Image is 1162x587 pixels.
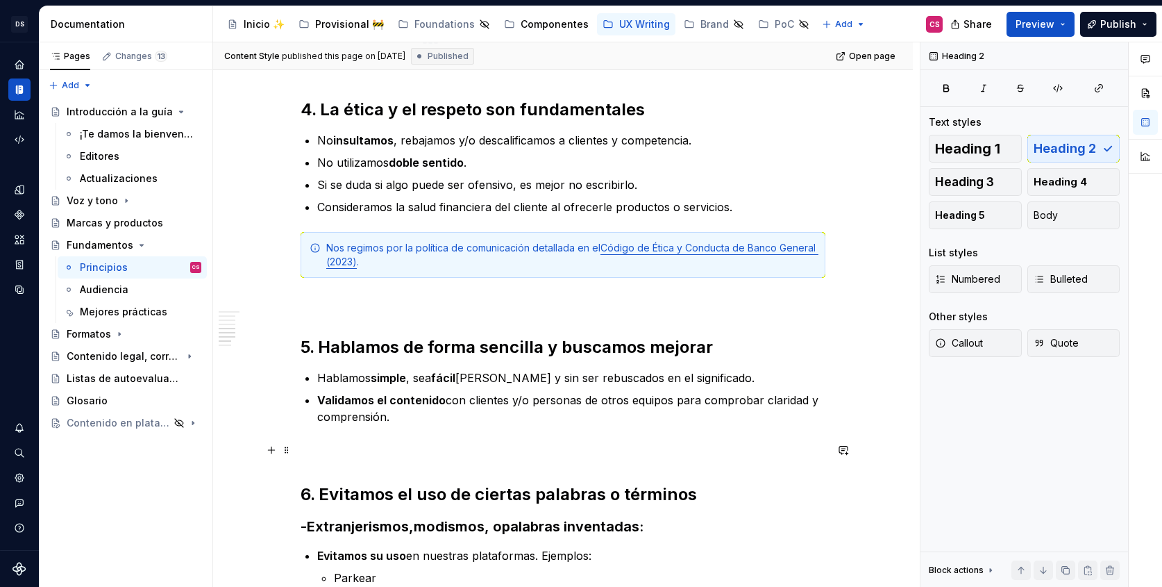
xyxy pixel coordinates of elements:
[502,518,643,535] strong: palabras inventadas:
[8,78,31,101] a: Documentation
[929,561,996,580] div: Block actions
[8,179,31,201] div: Design tokens
[849,51,895,62] span: Open page
[8,104,31,126] a: Analytics
[293,13,389,35] a: Provisional 🚧
[80,149,119,163] div: Editores
[8,53,31,76] div: Home
[929,329,1022,357] button: Callout
[317,547,825,564] p: en nuestras plataformas. Ejemplos:
[1034,272,1088,286] span: Bulleted
[67,194,118,208] div: Voz y tono
[317,132,825,149] p: No , rebajamos y/o descalificamos a clientes y competencia.
[317,549,406,563] strong: Evitamos su uso
[8,279,31,301] div: Data sources
[244,17,285,31] div: Inicio ✨
[115,51,167,62] div: Changes
[929,168,1022,196] button: Heading 3
[929,135,1022,163] button: Heading 1
[1080,12,1156,37] button: Publish
[317,176,825,193] p: Si se duda si algo puede ser ofensivo, es mejor no escribirlo.
[44,412,207,434] a: Contenido en plataformas ⚠
[414,518,485,535] strong: modismos
[935,208,985,222] span: Heading 5
[963,17,992,31] span: Share
[929,265,1022,293] button: Numbered
[221,10,815,38] div: Page tree
[80,305,167,319] div: Mejores prácticas
[8,204,31,226] div: Components
[414,17,475,31] div: Foundations
[8,417,31,439] button: Notifications
[51,17,207,31] div: Documentation
[8,229,31,251] a: Assets
[326,241,816,269] div: Nos regimos por la política de comunicación detallada en el .
[224,51,280,62] span: Content Style
[3,9,36,39] button: DS
[58,279,207,301] a: Audiencia
[1100,17,1136,31] span: Publish
[301,517,825,536] h3: , , o
[935,142,1000,156] span: Heading 1
[1027,168,1120,196] button: Heading 4
[8,254,31,276] a: Storybook stories
[317,199,825,215] p: Consideramos la salud financiera del cliente al ofrecerle productos o servicios.
[12,562,26,576] svg: Supernova Logo
[818,15,870,34] button: Add
[752,13,815,35] a: PoC
[8,129,31,151] a: Code automation
[929,310,988,324] div: Other styles
[619,17,670,31] div: UX Writing
[58,167,207,190] a: Actualizaciones
[431,371,455,385] strong: fácil
[1016,17,1054,31] span: Preview
[317,154,825,171] p: No utilizamos .
[282,51,405,62] div: published this page on [DATE]
[1034,336,1079,350] span: Quote
[315,17,384,31] div: Provisional 🚧
[389,156,464,170] strong: doble sentido
[498,13,594,35] a: Componentes
[301,336,825,358] h2: 5. Hablamos de forma sencilla y buscamos mejorar
[317,393,446,407] strong: Validamos el contenido
[301,483,825,506] h2: 6. Evitamos el uso de ciertas palabras o términos
[8,442,31,464] button: Search ⌘K
[301,99,825,121] h2: 4. La ética y el respeto son fundamentales
[1027,265,1120,293] button: Bulleted
[67,372,181,386] div: Listas de autoevaluación
[1034,175,1087,189] span: Heading 4
[62,80,79,91] span: Add
[44,345,207,367] a: Contenido legal, correos, manuales y otros
[44,190,207,212] a: Voz y tono
[317,392,825,425] p: con clientes y/o personas de otros equipos para comprobar claridad y comprensión.
[428,51,469,62] span: Published
[929,19,940,30] div: CS
[775,17,794,31] div: PoC
[678,13,750,35] a: Brand
[67,349,181,363] div: Contenido legal, correos, manuales y otros
[67,327,111,341] div: Formatos
[1034,208,1058,222] span: Body
[58,256,207,279] a: PrincipiosCS
[11,16,28,33] div: DS
[44,212,207,234] a: Marcas y productos
[67,105,173,119] div: Introducción a la guía
[301,518,409,535] strong: -Extranjerismos
[44,323,207,345] a: Formatos
[392,13,496,35] a: Foundations
[521,17,589,31] div: Componentes
[929,246,978,260] div: List styles
[8,492,31,514] button: Contact support
[929,115,982,129] div: Text styles
[333,133,394,147] strong: insultamos
[58,145,207,167] a: Editores
[8,467,31,489] a: Settings
[80,127,194,141] div: ¡Te damos la bienvenida! 🚀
